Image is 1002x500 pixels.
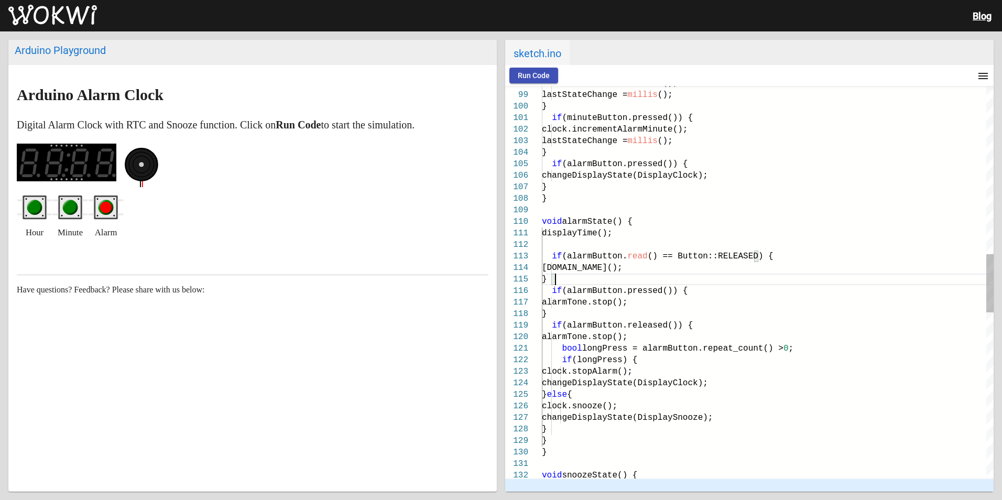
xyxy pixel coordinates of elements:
span: millis [627,136,658,146]
span: snoozeState() { [562,471,637,480]
strong: Run Code [276,119,321,131]
span: if [552,321,562,330]
div: 118 [505,308,528,320]
div: 123 [505,366,528,377]
div: 129 [505,435,528,447]
span: if [552,286,562,296]
span: 0 [783,344,789,353]
span: longPress = alarmButton.repeat_count() > [582,344,783,353]
span: changeDisplayState(DisplayClock); [542,171,708,180]
small: Minute [58,224,83,241]
span: } [542,436,547,445]
span: } [542,148,547,157]
span: (minuteButton.pressed()) { [562,113,693,123]
span: if [552,113,562,123]
div: 112 [505,239,528,251]
span: (alarmButton.released()) { [562,321,693,330]
span: clock.snooze(); [542,401,617,411]
span: clock.stopAlarm(); [542,367,633,376]
div: 100 [505,101,528,112]
div: 101 [505,112,528,124]
small: Alarm [95,224,117,241]
div: 121 [505,343,528,354]
span: (alarmButton.pressed()) { [562,159,688,169]
span: lastStateChange = [542,136,627,146]
div: 127 [505,412,528,423]
small: Hour [26,224,43,241]
span: void [542,471,562,480]
span: millis [627,90,658,100]
span: void [542,217,562,226]
div: 122 [505,354,528,366]
span: if [552,159,562,169]
a: Blog [973,10,992,21]
span: (alarmButton. [562,252,627,261]
mat-icon: menu [977,70,989,82]
span: } [542,275,547,284]
span: (); [658,136,673,146]
span: alarmState() { [562,217,632,226]
span: changeDisplayState(DisplaySnooze); [542,413,713,422]
span: } [542,448,547,457]
span: displayTime(); [542,229,612,238]
span: clock.incrementAlarmMinute(); [542,125,688,134]
span: (alarmButton.pressed()) { [562,286,688,296]
span: read [627,252,647,261]
span: else [547,390,567,399]
span: alarmTone.stop(); [542,332,627,342]
button: Run Code [509,68,558,83]
div: 126 [505,400,528,412]
div: 117 [505,297,528,308]
div: 102 [505,124,528,135]
div: 107 [505,181,528,193]
div: 119 [505,320,528,331]
span: Have questions? Feedback? Please share with us below: [17,285,205,294]
div: 103 [505,135,528,147]
p: Digital Alarm Clock with RTC and Snooze function. Click on to start the simulation. [17,116,488,133]
span: () == Button::RELEASED) { [648,252,774,261]
div: 109 [505,204,528,216]
span: if [562,355,572,365]
div: 115 [505,274,528,285]
div: 99 [505,89,528,101]
span: alarmTone.stop(); [542,298,627,307]
span: ; [788,344,793,353]
span: } [542,309,547,319]
span: } [542,390,547,399]
div: 120 [505,331,528,343]
div: 108 [505,193,528,204]
div: Arduino Playground [15,44,491,57]
div: 116 [505,285,528,297]
span: [DOMAIN_NAME](); [542,263,623,273]
span: sketch.ino [505,40,570,65]
img: Wokwi [8,5,97,26]
div: 128 [505,423,528,435]
span: (longPress) { [572,355,638,365]
div: 106 [505,170,528,181]
span: changeDisplayState(DisplayClock); [542,378,708,388]
span: } [542,182,547,192]
span: (); [658,90,673,100]
span: bool [562,344,582,353]
div: 131 [505,458,528,470]
span: } [542,194,547,203]
div: 125 [505,389,528,400]
div: 113 [505,251,528,262]
div: 105 [505,158,528,170]
span: Run Code [518,71,550,80]
div: 130 [505,447,528,458]
span: } [542,425,547,434]
div: 104 [505,147,528,158]
div: 111 [505,227,528,239]
div: 132 [505,470,528,481]
div: 114 [505,262,528,274]
span: lastStateChange = [542,90,627,100]
span: { [567,390,572,399]
div: 124 [505,377,528,389]
span: } [542,102,547,111]
div: 110 [505,216,528,227]
h1: Arduino Alarm Clock [17,86,488,103]
span: if [552,252,562,261]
